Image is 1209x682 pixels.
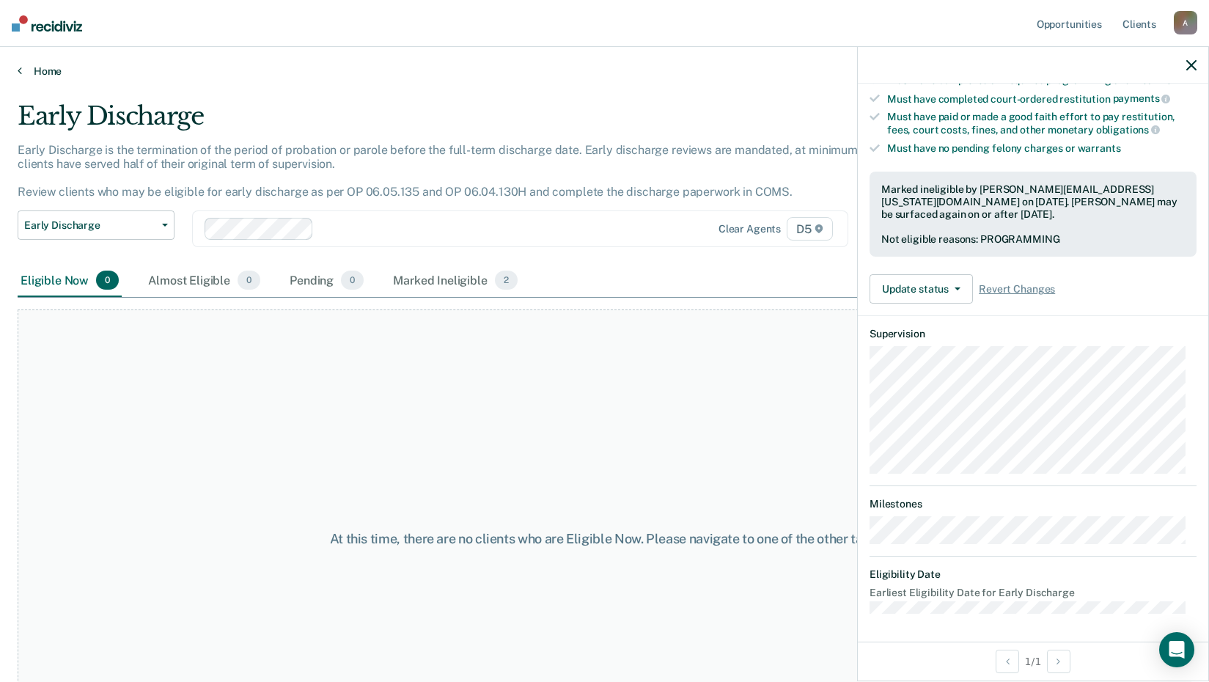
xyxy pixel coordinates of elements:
div: Eligible Now [18,265,122,297]
span: treatment [1133,74,1182,86]
div: A [1174,11,1197,34]
span: 0 [96,271,119,290]
img: Recidiviz [12,15,82,32]
div: Must have paid or made a good faith effort to pay restitution, fees, court costs, fines, and othe... [887,111,1197,136]
div: Marked ineligible by [PERSON_NAME][EMAIL_ADDRESS][US_STATE][DOMAIN_NAME] on [DATE]. [PERSON_NAME]... [881,183,1185,220]
dt: Eligibility Date [870,568,1197,581]
div: Pending [287,265,367,297]
div: Marked Ineligible [390,265,521,297]
button: Previous Opportunity [996,650,1019,673]
a: Home [18,65,1191,78]
button: Next Opportunity [1047,650,1070,673]
div: At this time, there are no clients who are Eligible Now. Please navigate to one of the other tabs. [312,531,898,547]
div: Open Intercom Messenger [1159,632,1194,667]
span: 0 [238,271,260,290]
p: Early Discharge is the termination of the period of probation or parole before the full-term disc... [18,143,889,199]
div: 1 / 1 [858,642,1208,681]
dt: Earliest Eligibility Date for Early Discharge [870,587,1197,599]
span: payments [1113,92,1171,104]
dt: Milestones [870,498,1197,510]
span: obligations [1096,124,1160,136]
div: Must have completed court-ordered restitution [887,92,1197,106]
span: D5 [787,217,833,241]
span: Revert Changes [979,283,1055,296]
div: Clear agents [719,223,781,235]
div: Almost Eligible [145,265,263,297]
div: Early Discharge [18,101,925,143]
span: 0 [341,271,364,290]
span: Early Discharge [24,219,156,232]
dt: Supervision [870,328,1197,340]
span: warrants [1078,142,1121,154]
button: Update status [870,274,973,304]
span: 2 [495,271,518,290]
div: Not eligible reasons: PROGRAMMING [881,233,1185,246]
div: Must have no pending felony charges or [887,142,1197,155]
